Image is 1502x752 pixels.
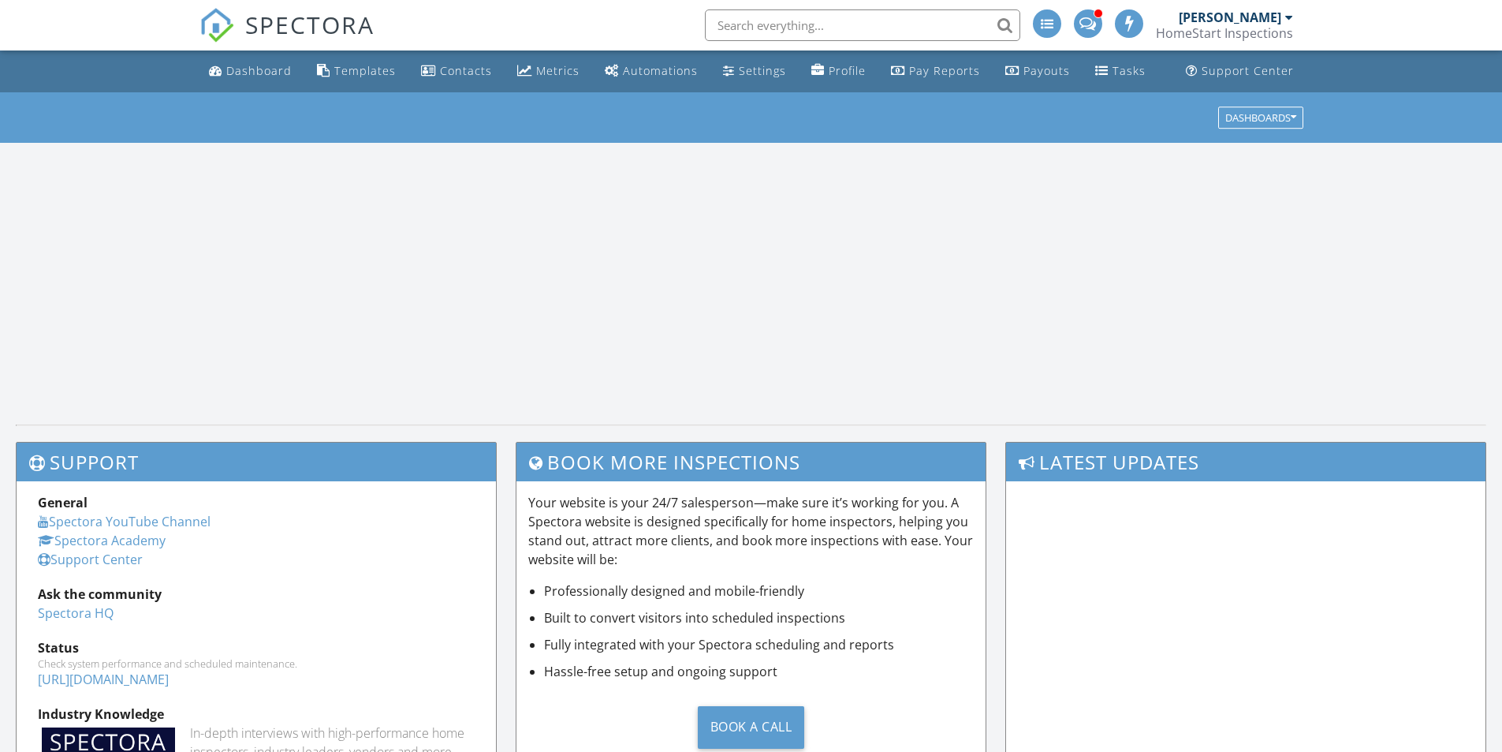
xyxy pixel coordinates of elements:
[885,57,986,86] a: Pay Reports
[415,57,498,86] a: Contacts
[544,662,975,681] li: Hassle-free setup and ongoing support
[1089,57,1152,86] a: Tasks
[38,532,166,549] a: Spectora Academy
[199,21,375,54] a: SPECTORA
[698,706,805,749] div: Book a Call
[17,443,496,481] h3: Support
[544,608,975,627] li: Built to convert visitors into scheduled inspections
[38,671,169,688] a: [URL][DOMAIN_NAME]
[598,57,704,86] a: Automations (Advanced)
[528,493,975,569] p: Your website is your 24/7 salesperson—make sure it’s working for you. A Spectora website is desig...
[38,705,475,724] div: Industry Knowledge
[38,604,114,622] a: Spectora HQ
[1218,107,1303,129] button: Dashboards
[1023,63,1070,78] div: Payouts
[1225,112,1296,123] div: Dashboards
[623,63,698,78] div: Automations
[38,494,88,511] strong: General
[440,63,492,78] div: Contacts
[199,8,234,43] img: The Best Home Inspection Software - Spectora
[245,8,375,41] span: SPECTORA
[203,57,298,86] a: Dashboard
[38,513,211,530] a: Spectora YouTube Channel
[544,635,975,654] li: Fully integrated with your Spectora scheduling and reports
[311,57,402,86] a: Templates
[739,63,786,78] div: Settings
[1156,25,1293,41] div: HomeStart Inspections
[1202,63,1294,78] div: Support Center
[544,582,975,600] li: Professionally designed and mobile-friendly
[717,57,792,86] a: Settings
[516,443,986,481] h3: Book More Inspections
[334,63,396,78] div: Templates
[38,551,143,568] a: Support Center
[511,57,586,86] a: Metrics
[1179,9,1281,25] div: [PERSON_NAME]
[1006,443,1485,481] h3: Latest Updates
[38,657,475,670] div: Check system performance and scheduled maintenance.
[38,585,475,604] div: Ask the community
[705,9,1020,41] input: Search everything...
[226,63,292,78] div: Dashboard
[999,57,1076,86] a: Payouts
[1180,57,1300,86] a: Support Center
[38,638,475,657] div: Status
[909,63,980,78] div: Pay Reports
[1113,63,1146,78] div: Tasks
[536,63,580,78] div: Metrics
[829,63,866,78] div: Profile
[805,57,872,86] a: Company Profile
